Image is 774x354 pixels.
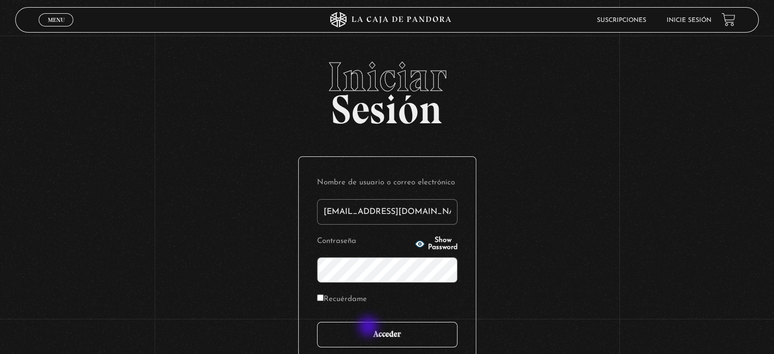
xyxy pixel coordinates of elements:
a: View your shopping cart [722,13,735,26]
label: Nombre de usuario o correo electrónico [317,175,457,191]
span: Cerrar [44,25,68,33]
span: Iniciar [15,57,758,97]
span: Menu [48,17,65,23]
label: Recuérdame [317,292,367,308]
input: Acceder [317,322,457,347]
input: Recuérdame [317,294,324,301]
span: Show Password [428,237,457,251]
label: Contraseña [317,234,412,250]
a: Suscripciones [597,17,646,23]
h2: Sesión [15,57,758,122]
button: Show Password [415,237,457,251]
a: Inicie sesión [667,17,711,23]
